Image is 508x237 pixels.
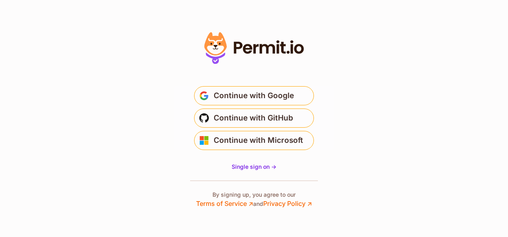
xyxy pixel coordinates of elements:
[232,163,276,170] span: Single sign on ->
[263,199,312,207] a: Privacy Policy ↗
[214,89,294,102] span: Continue with Google
[194,131,314,150] button: Continue with Microsoft
[194,109,314,128] button: Continue with GitHub
[214,112,293,124] span: Continue with GitHub
[214,134,303,147] span: Continue with Microsoft
[194,86,314,105] button: Continue with Google
[196,199,253,207] a: Terms of Service ↗
[232,163,276,171] a: Single sign on ->
[196,191,312,208] p: By signing up, you agree to our and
